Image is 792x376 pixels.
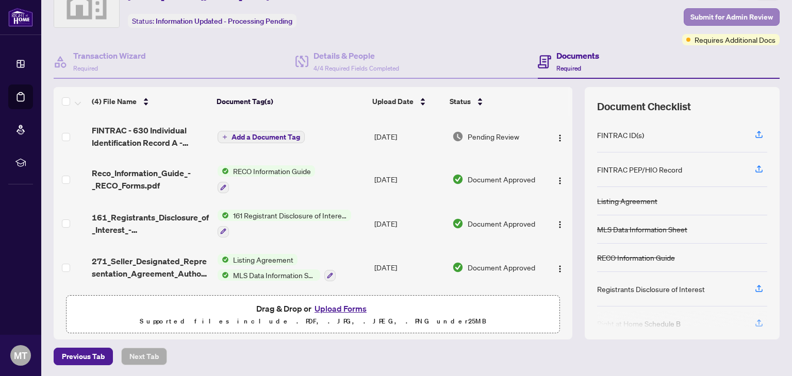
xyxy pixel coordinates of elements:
span: Reco_Information_Guide_-_RECO_Forms.pdf [92,167,209,192]
span: Listing Agreement [229,254,298,265]
button: Status IconRECO Information Guide [218,165,315,193]
span: Document Checklist [597,99,691,114]
button: Status Icon161 Registrant Disclosure of Interest - Disposition ofProperty [218,210,351,237]
span: Document Approved [468,218,535,229]
td: [DATE] [370,157,448,201]
img: Logo [556,134,564,142]
button: Logo [552,128,568,145]
div: Status: [128,14,296,28]
span: Document Approved [468,174,535,185]
span: MT [14,348,27,363]
span: 271_Seller_Designated_Representation_Agreement_Authority_to_Offer_for_Sale_-_PropTx-[PERSON_NAME]... [92,255,209,280]
button: Status IconListing AgreementStatus IconMLS Data Information Sheet [218,254,336,282]
img: Status Icon [218,269,229,281]
span: RECO Information Guide [229,165,315,177]
img: Document Status [452,218,464,229]
span: Previous Tab [62,348,105,365]
img: Status Icon [218,210,229,221]
span: Document Approved [468,262,535,273]
button: Add a Document Tag [218,130,305,144]
img: Status Icon [218,165,229,177]
span: Required [73,64,98,72]
img: Logo [556,220,564,229]
div: Listing Agreement [597,195,657,207]
span: (4) File Name [92,96,137,107]
button: Logo [552,215,568,232]
img: Logo [556,265,564,273]
img: Document Status [452,131,464,142]
div: FINTRAC ID(s) [597,129,644,141]
span: Drag & Drop or [256,302,370,315]
span: plus [222,134,227,140]
div: FINTRAC PEP/HIO Record [597,164,682,175]
img: Document Status [452,174,464,185]
span: Requires Additional Docs [695,34,775,45]
span: MLS Data Information Sheet [229,269,320,281]
img: Status Icon [218,254,229,265]
span: FINTRAC - 630 Individual Identification Record A - PropTx-OREA_[DATE] 21_08_51.pdf [92,124,209,149]
div: Registrants Disclosure of Interest [597,283,705,295]
button: Upload Forms [311,302,370,315]
button: Logo [552,259,568,276]
h4: Documents [556,49,599,62]
img: Document Status [452,262,464,273]
span: Status [450,96,471,107]
td: [DATE] [370,201,448,246]
span: Submit for Admin Review [690,9,773,25]
button: Previous Tab [54,348,113,365]
p: Supported files include .PDF, .JPG, .JPEG, .PNG under 25 MB [73,315,553,328]
div: RECO Information Guide [597,252,675,263]
button: Logo [552,171,568,187]
span: 161 Registrant Disclosure of Interest - Disposition ofProperty [229,210,351,221]
td: [DATE] [370,116,448,157]
button: Next Tab [121,348,167,365]
th: Document Tag(s) [212,87,369,116]
button: Submit for Admin Review [684,8,780,26]
span: Pending Review [468,131,519,142]
h4: Transaction Wizard [73,49,146,62]
button: Add a Document Tag [218,131,305,143]
span: Information Updated - Processing Pending [156,16,292,26]
span: Required [556,64,581,72]
th: Upload Date [368,87,445,116]
div: MLS Data Information Sheet [597,224,687,235]
img: logo [8,8,33,27]
h4: Details & People [313,49,399,62]
span: Drag & Drop orUpload FormsSupported files include .PDF, .JPG, .JPEG, .PNG under25MB [67,296,559,334]
th: (4) File Name [88,87,212,116]
span: 161_Registrants_Disclosure_of_Interest_-_Disposition_of_Property_-_PropTx-[PERSON_NAME] EXECUTED ... [92,211,209,236]
th: Status [445,87,542,116]
span: 4/4 Required Fields Completed [313,64,399,72]
span: Add a Document Tag [232,133,300,141]
td: [DATE] [370,246,448,290]
span: Upload Date [372,96,414,107]
img: Logo [556,177,564,185]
